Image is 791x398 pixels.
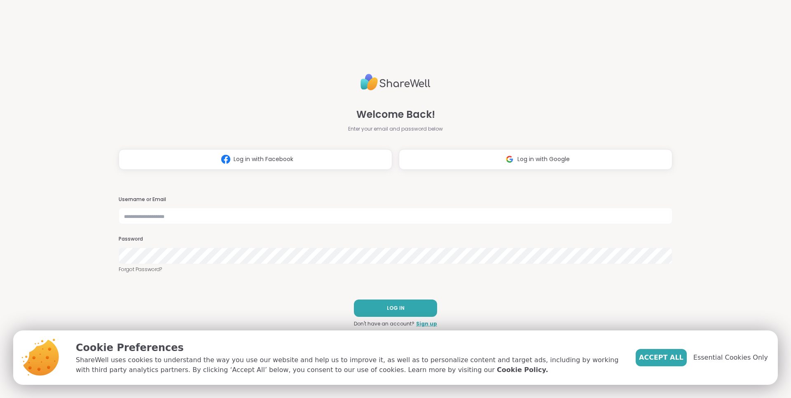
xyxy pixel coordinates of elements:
[399,149,672,170] button: Log in with Google
[119,196,672,203] h3: Username or Email
[234,155,293,164] span: Log in with Facebook
[387,304,405,312] span: LOG IN
[497,365,548,375] a: Cookie Policy.
[119,266,672,273] a: Forgot Password?
[348,125,443,133] span: Enter your email and password below
[693,353,768,363] span: Essential Cookies Only
[354,320,414,328] span: Don't have an account?
[76,340,623,355] p: Cookie Preferences
[360,70,431,94] img: ShareWell Logo
[517,155,570,164] span: Log in with Google
[354,300,437,317] button: LOG IN
[356,107,435,122] span: Welcome Back!
[502,152,517,167] img: ShareWell Logomark
[639,353,683,363] span: Accept All
[416,320,437,328] a: Sign up
[76,355,623,375] p: ShareWell uses cookies to understand the way you use our website and help us to improve it, as we...
[636,349,687,366] button: Accept All
[119,149,392,170] button: Log in with Facebook
[218,152,234,167] img: ShareWell Logomark
[119,236,672,243] h3: Password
